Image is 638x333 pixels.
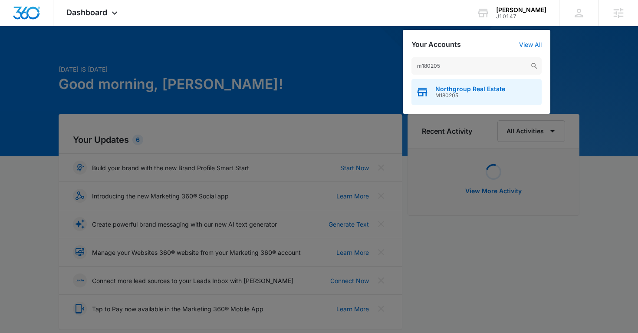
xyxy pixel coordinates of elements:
[435,92,505,99] span: M180205
[519,41,542,48] a: View All
[66,8,107,17] span: Dashboard
[411,57,542,75] input: Search Accounts
[411,40,461,49] h2: Your Accounts
[435,86,505,92] span: Northgroup Real Estate
[411,79,542,105] button: Northgroup Real EstateM180205
[496,13,546,20] div: account id
[496,7,546,13] div: account name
